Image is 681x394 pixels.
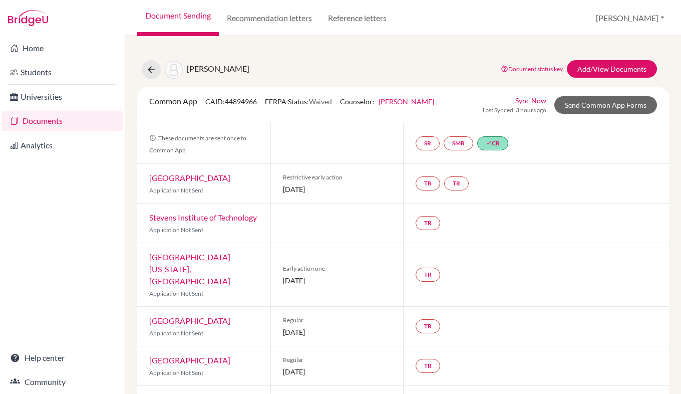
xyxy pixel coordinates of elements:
[8,10,48,26] img: Bridge-U
[416,136,440,150] a: SR
[416,359,440,373] a: TR
[283,264,392,273] span: Early action one
[444,136,473,150] a: SMR
[149,134,246,154] span: These documents are sent once to Common App
[149,355,230,365] a: [GEOGRAPHIC_DATA]
[149,226,203,234] span: Application Not Sent
[149,96,197,106] span: Common App
[554,96,657,114] a: Send Common App Forms
[379,97,434,106] a: [PERSON_NAME]
[283,366,392,377] span: [DATE]
[283,275,392,286] span: [DATE]
[515,95,546,106] a: Sync Now
[486,140,492,146] i: done
[283,184,392,194] span: [DATE]
[2,62,123,82] a: Students
[2,38,123,58] a: Home
[187,64,249,73] span: [PERSON_NAME]
[416,268,440,282] a: TR
[416,216,440,230] a: TR
[149,213,257,222] a: Stevens Institute of Technology
[2,135,123,155] a: Analytics
[2,87,123,107] a: Universities
[567,60,657,78] a: Add/View Documents
[149,186,203,194] span: Application Not Sent
[477,136,508,150] a: doneCR
[283,327,392,337] span: [DATE]
[149,290,203,297] span: Application Not Sent
[591,9,669,28] button: [PERSON_NAME]
[309,97,332,106] span: Waived
[2,372,123,392] a: Community
[149,316,230,325] a: [GEOGRAPHIC_DATA]
[444,176,469,190] a: TR
[283,355,392,364] span: Regular
[149,173,230,182] a: [GEOGRAPHIC_DATA]
[416,176,440,190] a: TR
[483,106,546,115] span: Last Synced: 3 hours ago
[149,252,230,286] a: [GEOGRAPHIC_DATA][US_STATE], [GEOGRAPHIC_DATA]
[2,111,123,131] a: Documents
[149,369,203,376] span: Application Not Sent
[149,329,203,337] span: Application Not Sent
[416,319,440,333] a: TR
[340,97,434,106] span: Counselor:
[205,97,257,106] span: CAID: 44894966
[501,65,563,73] a: Document status key
[265,97,332,106] span: FERPA Status:
[2,348,123,368] a: Help center
[283,173,392,182] span: Restrictive early action
[283,316,392,325] span: Regular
